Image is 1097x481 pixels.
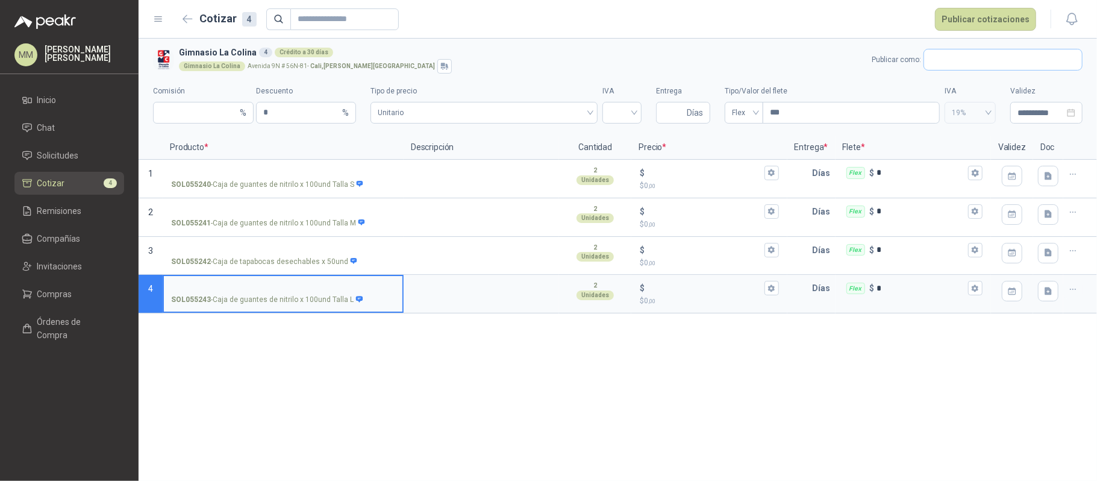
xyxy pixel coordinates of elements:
[836,136,991,160] p: Flete
[764,166,779,180] button: $$0,00
[310,63,435,69] strong: Cali , [PERSON_NAME][GEOGRAPHIC_DATA]
[14,116,124,139] a: Chat
[602,86,642,97] label: IVA
[968,243,983,257] button: Flex $
[37,121,55,134] span: Chat
[14,89,124,112] a: Inicio
[647,168,761,177] input: $$0,00
[968,204,983,219] button: Flex $
[870,166,875,180] p: $
[870,205,875,218] p: $
[640,281,645,295] p: $
[577,213,614,223] div: Unidades
[45,45,124,62] p: [PERSON_NAME] [PERSON_NAME]
[171,294,211,306] strong: SOL055243
[656,86,710,97] label: Entrega
[14,255,124,278] a: Invitaciones
[787,136,836,160] p: Entrega
[870,244,875,257] p: $
[877,168,966,177] input: Flex $
[687,102,703,123] span: Días
[640,257,778,269] p: $
[640,244,645,257] p: $
[968,166,983,180] button: Flex $
[648,183,655,189] span: ,00
[37,288,72,301] span: Compras
[640,180,778,192] p: $
[179,61,245,71] div: Gimnasio La Colina
[14,172,124,195] a: Cotizar4
[259,48,272,57] div: 4
[647,207,761,216] input: $$0,00
[153,86,254,97] label: Comisión
[631,136,787,160] p: Precio
[163,136,404,160] p: Producto
[378,104,590,122] span: Unitario
[14,43,37,66] div: MM
[846,244,865,256] div: Flex
[764,243,779,257] button: $$0,00
[846,167,865,179] div: Flex
[14,227,124,250] a: Compañías
[813,276,836,300] p: Días
[148,284,153,294] span: 4
[593,243,597,253] p: 2
[148,246,153,256] span: 3
[813,161,836,185] p: Días
[171,169,395,178] input: SOL055240-Caja de guantes de nitrilo x 100und Talla S
[559,136,631,160] p: Cantidad
[14,144,124,167] a: Solicitudes
[37,204,82,218] span: Remisiones
[37,177,65,190] span: Cotizar
[14,310,124,347] a: Órdenes de Compra
[14,14,76,29] img: Logo peakr
[640,219,778,230] p: $
[200,10,257,27] h2: Cotizar
[37,93,57,107] span: Inicio
[171,256,358,268] p: - Caja de tapabocas desechables x 50und
[179,46,867,59] h3: Gimnasio La Colina
[877,245,966,254] input: Flex $
[104,178,117,188] span: 4
[813,238,836,262] p: Días
[846,283,865,295] div: Flex
[37,232,81,245] span: Compañías
[870,281,875,295] p: $
[37,149,79,162] span: Solicitudes
[593,166,597,175] p: 2
[14,200,124,222] a: Remisiones
[991,136,1033,160] p: Validez
[171,218,211,229] strong: SOL055241
[256,86,357,97] label: Descuento
[648,298,655,304] span: ,00
[14,283,124,306] a: Compras
[404,136,559,160] p: Descripción
[644,220,655,228] span: 0
[577,291,614,300] div: Unidades
[846,206,865,218] div: Flex
[640,166,645,180] p: $
[370,86,598,97] label: Tipo de precio
[648,221,655,228] span: ,00
[647,284,761,293] input: $$0,00
[275,48,333,57] div: Crédito a 30 días
[1033,136,1063,160] p: Doc
[732,104,756,122] span: Flex
[877,284,966,293] input: Flex $
[593,281,597,291] p: 2
[171,256,211,268] strong: SOL055242
[764,204,779,219] button: $$0,00
[242,12,257,27] div: 4
[640,205,645,218] p: $
[877,207,966,216] input: Flex $
[171,218,366,229] p: - Caja de guantes de nitrilo x 100und Talla M
[37,315,113,342] span: Órdenes de Compra
[648,260,655,266] span: ,00
[945,86,996,97] label: IVA
[171,179,364,190] p: - Caja de guantes de nitrilo x 100und Talla S
[1010,86,1083,97] label: Validez
[171,246,395,255] input: SOL055242-Caja de tapabocas desechables x 50und
[171,294,363,306] p: - Caja de guantes de nitrilo x 100und Talla L
[640,295,778,307] p: $
[148,207,153,217] span: 2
